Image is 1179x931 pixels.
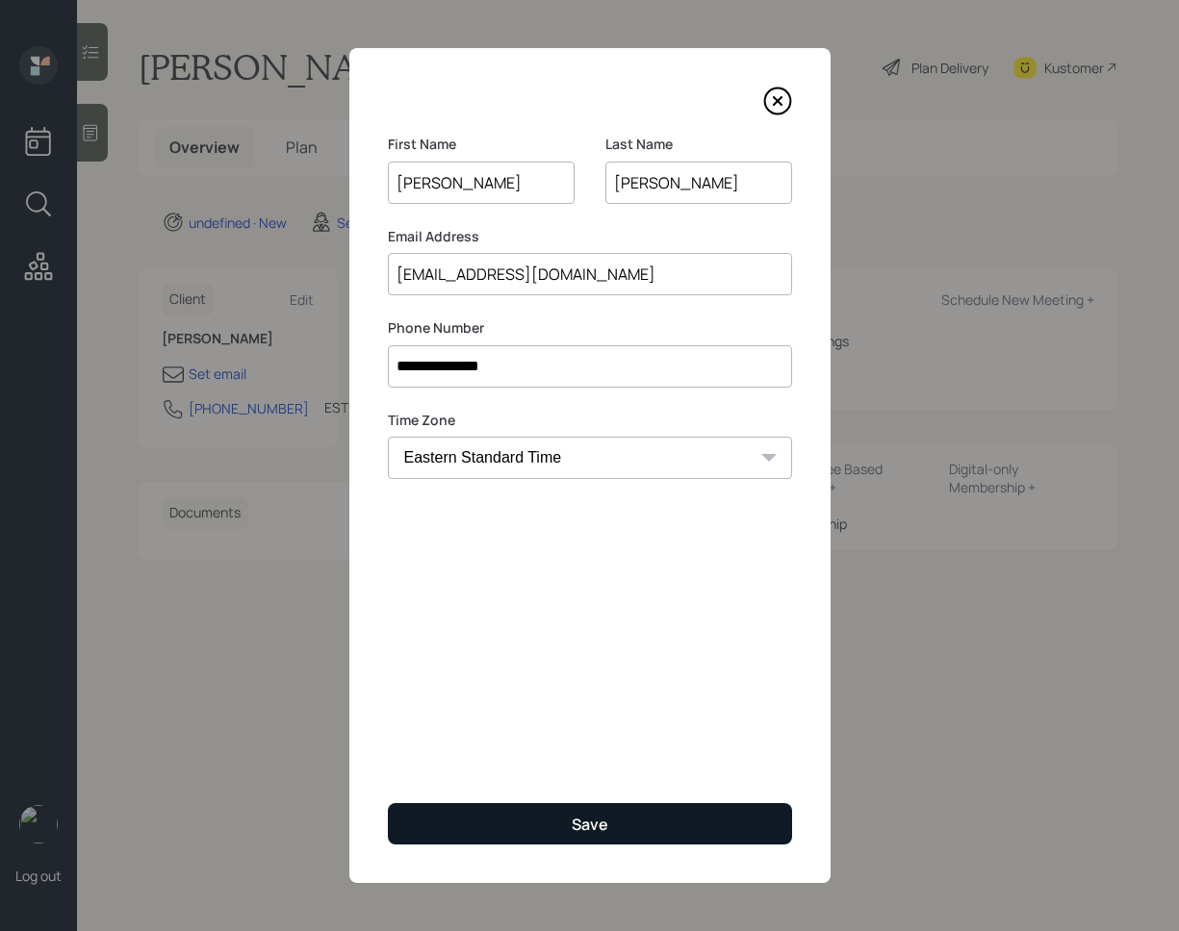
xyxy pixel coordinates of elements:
label: Time Zone [388,411,792,430]
label: Email Address [388,227,792,246]
label: Last Name [605,135,792,154]
div: Save [572,814,608,835]
label: First Name [388,135,575,154]
button: Save [388,803,792,844]
label: Phone Number [388,318,792,338]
